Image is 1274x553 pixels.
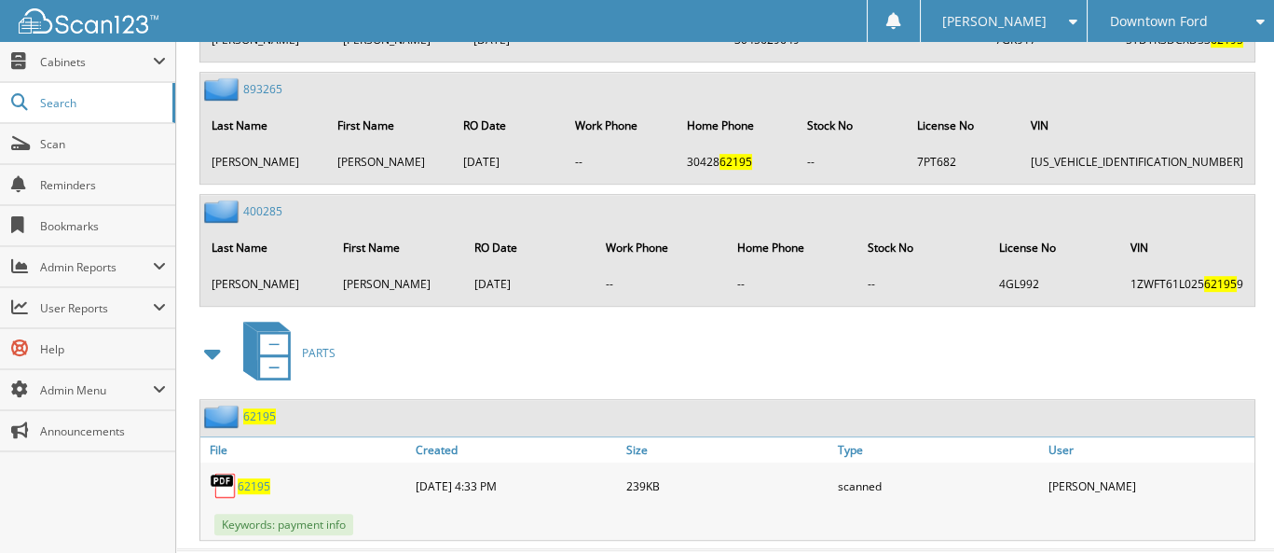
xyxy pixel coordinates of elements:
td: -- [566,146,676,177]
th: VIN [1021,106,1253,145]
td: [US_VEHICLE_IDENTIFICATION_NUMBER] [1021,146,1253,177]
img: folder2.png [204,200,243,223]
span: PARTS [302,345,336,361]
td: [PERSON_NAME] [328,146,452,177]
td: [PERSON_NAME] [202,146,326,177]
th: Last Name [202,106,326,145]
th: Last Name [202,228,332,267]
td: [DATE] [465,269,595,299]
a: PARTS [232,316,336,390]
span: Search [40,95,163,111]
a: Type [833,437,1044,463]
img: folder2.png [204,77,243,101]
img: PDF.png [210,472,238,500]
span: Keywords: payment info [214,514,353,535]
td: -- [798,146,907,177]
th: Work Phone [596,228,726,267]
span: Announcements [40,423,166,439]
span: Reminders [40,177,166,193]
th: First Name [334,228,463,267]
a: 400285 [243,203,282,219]
span: Scan [40,136,166,152]
td: -- [728,269,857,299]
td: [DATE] [454,146,565,177]
td: [PERSON_NAME] [202,269,332,299]
span: Bookmarks [40,218,166,234]
a: 893265 [243,81,282,97]
img: scan123-logo-white.svg [19,8,158,34]
span: Help [40,341,166,357]
a: 62195 [243,408,276,424]
span: Cabinets [40,54,153,70]
div: scanned [833,467,1044,505]
th: Home Phone [678,106,796,145]
td: -- [596,269,726,299]
td: 7PT682 [908,146,1020,177]
span: 62195 [719,154,752,170]
div: [DATE] 4:33 PM [411,467,622,505]
td: 4GL992 [990,269,1119,299]
th: RO Date [465,228,595,267]
th: RO Date [454,106,565,145]
a: User [1044,437,1254,463]
span: 62195 [1204,276,1237,292]
a: File [200,437,411,463]
div: 239KB [622,467,832,505]
a: 62195 [238,478,270,494]
a: Size [622,437,832,463]
th: License No [990,228,1119,267]
span: Admin Reports [40,259,153,275]
th: License No [908,106,1020,145]
td: 1ZWFT61L025 9 [1121,269,1253,299]
td: 30428 [678,146,796,177]
span: Downtown Ford [1110,16,1208,27]
th: Stock No [798,106,907,145]
span: User Reports [40,300,153,316]
th: Work Phone [566,106,676,145]
td: [PERSON_NAME] [334,269,463,299]
td: -- [858,269,988,299]
span: Admin Menu [40,382,153,398]
img: folder2.png [204,405,243,428]
th: First Name [328,106,452,145]
iframe: Chat Widget [1181,463,1274,553]
span: [PERSON_NAME] [942,16,1047,27]
th: Stock No [858,228,988,267]
th: VIN [1121,228,1253,267]
th: Home Phone [728,228,857,267]
div: [PERSON_NAME] [1044,467,1254,505]
a: Created [411,437,622,463]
